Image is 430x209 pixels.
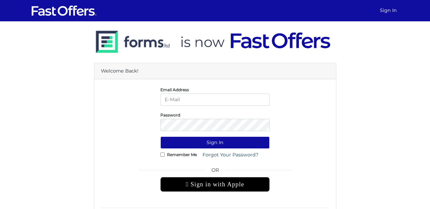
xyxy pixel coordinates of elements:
[160,136,270,149] button: Sign In
[377,4,399,17] a: Sign In
[160,114,180,116] label: Password
[198,149,263,161] a: Forgot Your Password?
[160,89,189,91] label: Email Address
[160,94,270,106] input: E-Mail
[160,166,270,177] span: OR
[94,63,336,79] div: Welcome Back!
[160,177,270,192] div: Sign in with Apple
[167,154,197,155] label: Remember Me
